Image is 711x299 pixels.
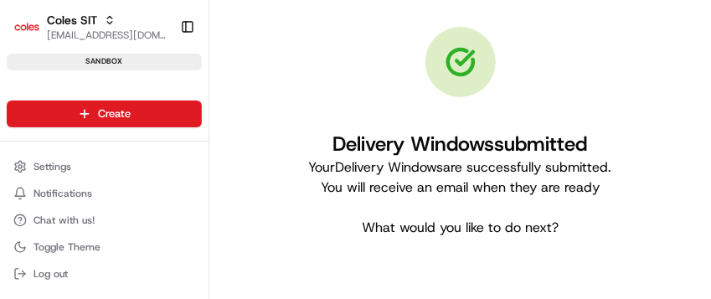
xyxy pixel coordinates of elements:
[33,187,92,200] span: Notifications
[7,7,173,47] button: Coles SITColes SIT[EMAIL_ADDRESS][DOMAIN_NAME]
[17,67,305,94] p: Welcome 👋
[7,101,202,127] button: Create
[47,28,167,42] button: [EMAIL_ADDRESS][DOMAIN_NAME]
[17,17,50,50] img: Nash
[33,160,71,173] span: Settings
[57,160,275,177] div: Start new chat
[309,131,612,157] h1: Delivery Windows submitted
[13,13,40,40] img: Coles SIT
[7,182,202,205] button: Notifications
[7,262,202,286] button: Log out
[7,155,202,178] button: Settings
[44,108,276,126] input: Clear
[98,106,131,121] span: Create
[309,157,612,238] p: Your Delivery Windows are successfully submitted. You will receive an email when they are ready W...
[7,235,202,259] button: Toggle Theme
[118,174,203,188] a: Powered byPylon
[17,160,47,190] img: 1736555255976-a54dd68f-1ca7-489b-9aae-adbdc363a1c4
[33,240,100,254] span: Toggle Theme
[47,12,97,28] button: Coles SIT
[167,175,203,188] span: Pylon
[33,214,95,227] span: Chat with us!
[33,267,68,281] span: Log out
[285,165,305,185] button: Start new chat
[7,209,202,232] button: Chat with us!
[7,54,202,70] div: sandbox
